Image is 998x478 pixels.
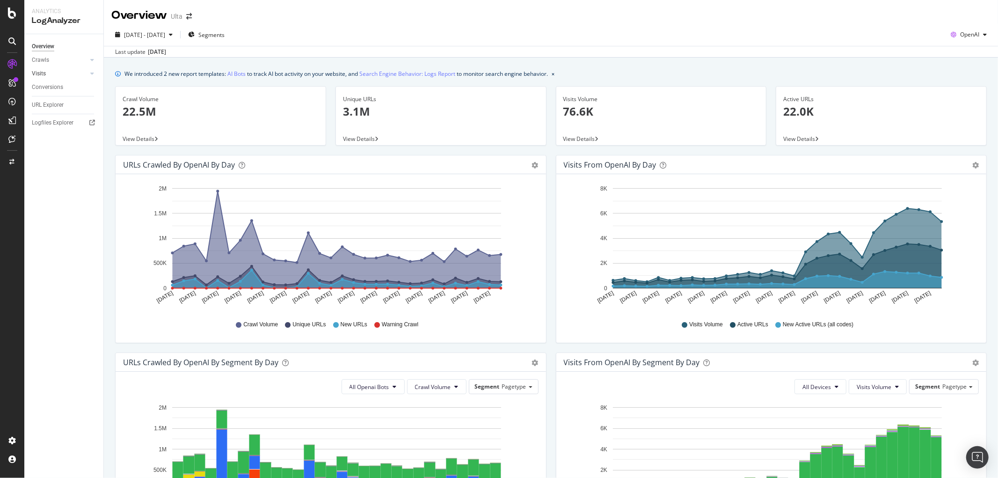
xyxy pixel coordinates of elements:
[32,100,64,110] div: URL Explorer
[124,69,548,79] div: We introduced 2 new report templates: to track AI bot activity on your website, and to monitor se...
[800,290,819,304] text: [DATE]
[153,467,167,473] text: 500K
[600,446,607,453] text: 4K
[600,235,607,242] text: 4K
[32,15,96,26] div: LogAnalyzer
[341,321,367,329] span: New URLs
[32,100,97,110] a: URL Explorer
[124,31,165,39] span: [DATE] - [DATE]
[563,135,595,143] span: View Details
[475,382,500,390] span: Segment
[845,290,864,304] text: [DATE]
[664,290,683,304] text: [DATE]
[947,27,991,42] button: OpenAI
[337,290,356,304] text: [DATE]
[600,185,607,192] text: 8K
[972,360,979,366] div: gear
[972,162,979,169] div: gear
[32,7,96,15] div: Analytics
[227,69,246,79] a: AI Bots
[604,285,607,292] text: 0
[171,12,182,21] div: Ulta
[960,30,979,38] span: OpenAI
[600,467,607,473] text: 2K
[849,379,907,394] button: Visits Volume
[783,321,853,329] span: New Active URLs (all codes)
[123,103,319,119] p: 22.5M
[564,358,700,367] div: Visits from OpenAI By Segment By Day
[783,135,815,143] span: View Details
[405,290,423,304] text: [DATE]
[198,31,225,39] span: Segments
[600,260,607,267] text: 2K
[802,383,831,391] span: All Devices
[641,290,660,304] text: [DATE]
[359,290,378,304] text: [DATE]
[382,290,401,304] text: [DATE]
[32,55,49,65] div: Crawls
[154,210,167,217] text: 1.5M
[415,383,451,391] span: Crawl Volume
[794,379,846,394] button: All Devices
[184,27,228,42] button: Segments
[709,290,728,304] text: [DATE]
[450,290,469,304] text: [DATE]
[564,182,975,312] svg: A chart.
[159,446,167,453] text: 1M
[966,446,989,469] div: Open Intercom Messenger
[291,290,310,304] text: [DATE]
[563,103,759,119] p: 76.6K
[359,69,455,79] a: Search Engine Behavior: Logs Report
[123,135,154,143] span: View Details
[427,290,446,304] text: [DATE]
[913,290,932,304] text: [DATE]
[155,290,174,304] text: [DATE]
[123,160,235,169] div: URLs Crawled by OpenAI by day
[123,95,319,103] div: Crawl Volume
[32,42,54,51] div: Overview
[777,290,796,304] text: [DATE]
[823,290,841,304] text: [DATE]
[224,290,242,304] text: [DATE]
[159,235,167,242] text: 1M
[596,290,615,304] text: [DATE]
[502,382,526,390] span: Pagetype
[755,290,773,304] text: [DATE]
[549,67,557,81] button: close banner
[292,321,326,329] span: Unique URLs
[942,382,967,390] span: Pagetype
[159,404,167,411] text: 2M
[32,82,97,92] a: Conversions
[123,182,534,312] svg: A chart.
[868,290,887,304] text: [DATE]
[32,42,97,51] a: Overview
[564,160,656,169] div: Visits from OpenAI by day
[600,404,607,411] text: 8K
[115,69,987,79] div: info banner
[32,118,97,128] a: Logfiles Explorer
[153,260,167,267] text: 500K
[473,290,491,304] text: [DATE]
[186,13,192,20] div: arrow-right-arrow-left
[783,95,979,103] div: Active URLs
[600,210,607,217] text: 6K
[32,69,46,79] div: Visits
[163,285,167,292] text: 0
[857,383,891,391] span: Visits Volume
[343,135,375,143] span: View Details
[737,321,768,329] span: Active URLs
[689,321,723,329] span: Visits Volume
[687,290,706,304] text: [DATE]
[115,48,166,56] div: Last update
[32,82,63,92] div: Conversions
[350,383,389,391] span: All Openai Bots
[269,290,287,304] text: [DATE]
[201,290,219,304] text: [DATE]
[32,118,73,128] div: Logfiles Explorer
[619,290,637,304] text: [DATE]
[314,290,333,304] text: [DATE]
[532,360,539,366] div: gear
[342,379,405,394] button: All Openai Bots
